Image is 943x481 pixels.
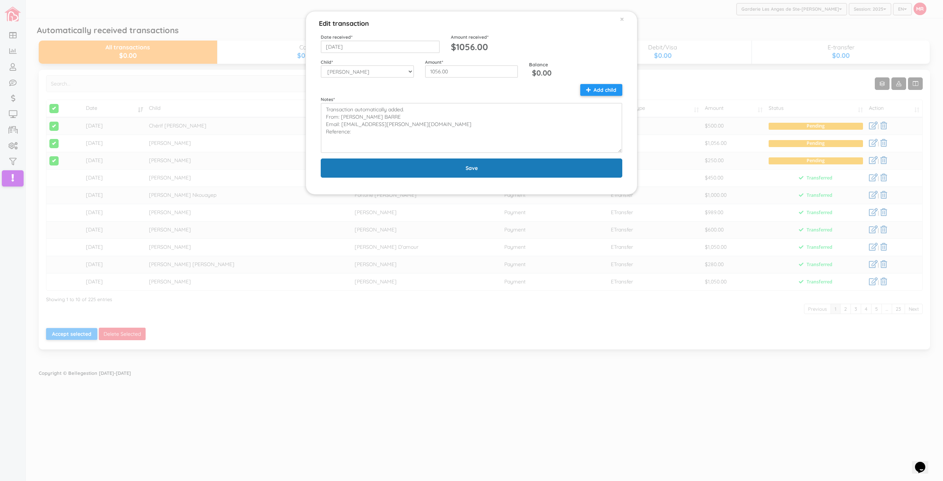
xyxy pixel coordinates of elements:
textarea: Transaction automatically added. From: [PERSON_NAME] BARRE Email: [EMAIL_ADDRESS][PERSON_NAME][DO... [321,103,622,153]
label: Notes [321,96,335,102]
h5: Edit transaction [319,15,369,28]
label: Amount received [451,34,488,40]
input: Save [321,158,622,178]
iframe: chat widget [912,452,936,474]
span: × [620,14,624,24]
label: Date received [321,34,352,40]
button: Add child [580,84,622,96]
span: $0.00 [532,68,551,77]
button: Close [620,15,624,23]
label: Balance [529,59,548,68]
div: $1056.00 [451,41,492,53]
label: Amount [425,59,443,65]
label: Child [321,59,333,65]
